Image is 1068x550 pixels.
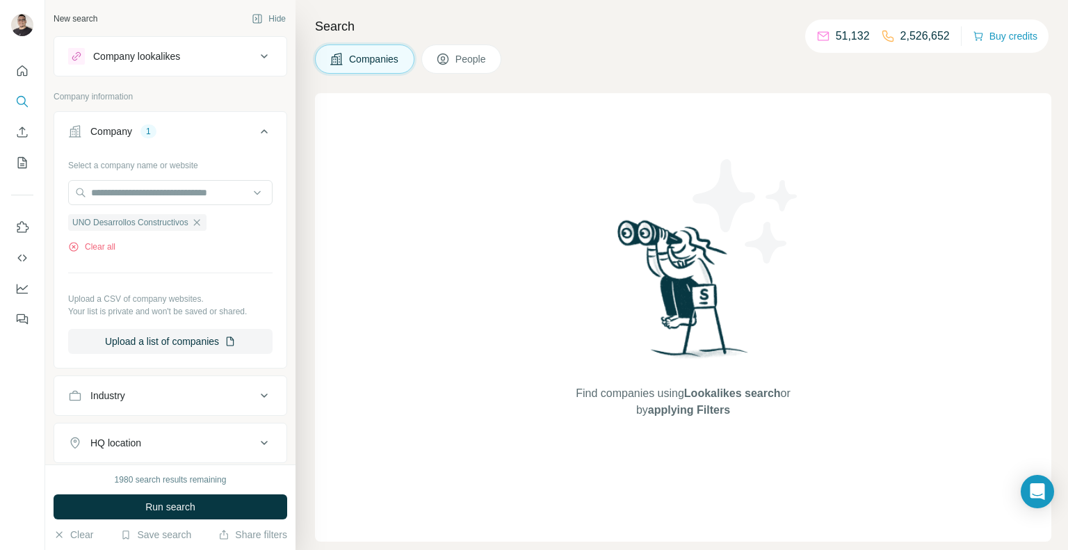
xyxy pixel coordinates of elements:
[11,245,33,270] button: Use Surfe API
[140,125,156,138] div: 1
[54,528,93,542] button: Clear
[68,293,273,305] p: Upload a CSV of company websites.
[68,241,115,253] button: Clear all
[68,154,273,172] div: Select a company name or website
[54,494,287,519] button: Run search
[349,52,400,66] span: Companies
[54,379,286,412] button: Industry
[315,17,1051,36] h4: Search
[68,329,273,354] button: Upload a list of companies
[72,216,188,229] span: UNO Desarrollos Constructivos
[90,124,132,138] div: Company
[242,8,296,29] button: Hide
[900,28,950,45] p: 2,526,652
[90,389,125,403] div: Industry
[120,528,191,542] button: Save search
[54,90,287,103] p: Company information
[90,436,141,450] div: HQ location
[93,49,180,63] div: Company lookalikes
[836,28,870,45] p: 51,132
[1021,475,1054,508] div: Open Intercom Messenger
[611,216,756,371] img: Surfe Illustration - Woman searching with binoculars
[68,305,273,318] p: Your list is private and won't be saved or shared.
[54,40,286,73] button: Company lookalikes
[11,89,33,114] button: Search
[648,404,730,416] span: applying Filters
[973,26,1037,46] button: Buy credits
[11,307,33,332] button: Feedback
[684,387,781,399] span: Lookalikes search
[11,215,33,240] button: Use Surfe on LinkedIn
[11,276,33,301] button: Dashboard
[455,52,487,66] span: People
[54,13,97,25] div: New search
[145,500,195,514] span: Run search
[115,474,227,486] div: 1980 search results remaining
[11,120,33,145] button: Enrich CSV
[11,14,33,36] img: Avatar
[572,385,794,419] span: Find companies using or by
[11,150,33,175] button: My lists
[54,115,286,154] button: Company1
[683,149,809,274] img: Surfe Illustration - Stars
[54,426,286,460] button: HQ location
[11,58,33,83] button: Quick start
[218,528,287,542] button: Share filters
